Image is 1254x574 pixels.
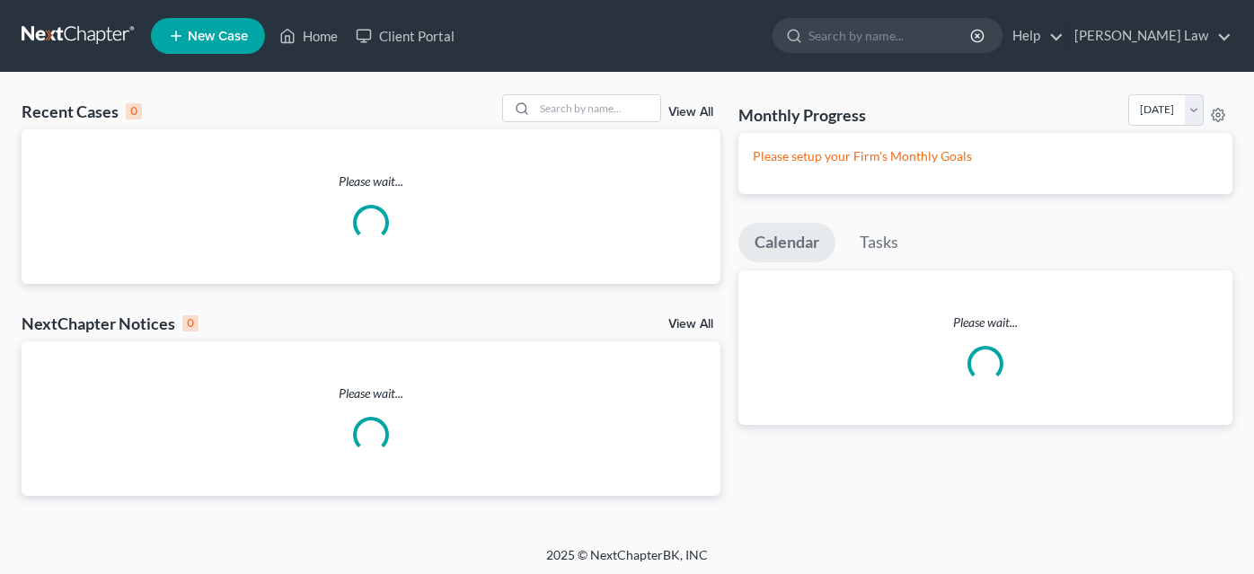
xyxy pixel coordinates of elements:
[22,384,720,402] p: Please wait...
[738,313,1232,331] p: Please wait...
[668,318,713,331] a: View All
[808,19,973,52] input: Search by name...
[738,104,866,126] h3: Monthly Progress
[22,172,720,190] p: Please wait...
[126,103,142,119] div: 0
[182,315,199,331] div: 0
[668,106,713,119] a: View All
[753,147,1218,165] p: Please setup your Firm's Monthly Goals
[843,223,914,262] a: Tasks
[22,313,199,334] div: NextChapter Notices
[270,20,347,52] a: Home
[22,101,142,122] div: Recent Cases
[1003,20,1064,52] a: Help
[738,223,835,262] a: Calendar
[1065,20,1232,52] a: [PERSON_NAME] Law
[347,20,464,52] a: Client Portal
[188,30,248,43] span: New Case
[534,95,660,121] input: Search by name...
